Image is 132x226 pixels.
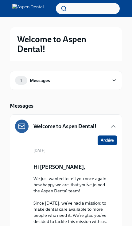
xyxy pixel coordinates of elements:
h2: Welcome to Aspen Dental! [17,34,115,54]
button: Archive [98,135,117,145]
p: Hi [PERSON_NAME], [33,163,85,171]
span: Archive [101,137,114,143]
img: Aspen Dental [12,4,44,13]
h5: Messages [10,102,33,109]
div: Messages [30,77,50,84]
span: [DATE] [33,148,45,154]
h5: Welcome to Aspen Dental! [33,123,96,130]
span: 1 [17,78,26,83]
